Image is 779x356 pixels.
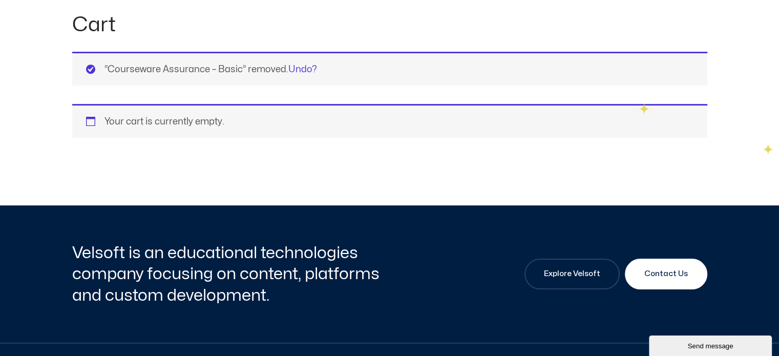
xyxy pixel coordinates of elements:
span: Explore Velsoft [544,268,600,280]
div: “Courseware Assurance – Basic” removed. [72,52,707,86]
a: Contact Us [625,259,707,289]
h2: Velsoft is an educational technologies company focusing on content, platforms and custom developm... [72,242,387,306]
h1: Cart [72,11,707,39]
span: Contact Us [644,268,688,280]
div: Your cart is currently empty. [72,104,707,138]
a: Undo? [288,65,317,74]
a: Explore Velsoft [524,259,620,289]
iframe: chat widget [649,333,774,356]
